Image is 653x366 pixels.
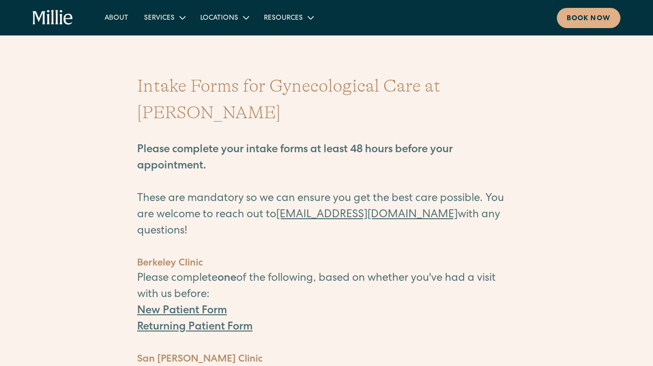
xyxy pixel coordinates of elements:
h1: Intake Forms for Gynecological Care at [PERSON_NAME] [137,73,516,126]
p: Please complete of the following, based on whether you've had a visit with us before: [137,271,516,303]
strong: one [218,273,236,284]
a: New Patient Form [137,306,227,317]
a: About [97,9,136,26]
a: [EMAIL_ADDRESS][DOMAIN_NAME] [276,210,458,221]
a: Book now [557,8,620,28]
div: Locations [192,9,256,26]
p: These are mandatory so we can ensure you get the best care possible. You are welcome to reach out... [137,126,516,240]
div: Services [136,9,192,26]
div: Resources [264,13,303,24]
div: Resources [256,9,321,26]
p: ‍ [137,336,516,352]
a: Returning Patient Form [137,322,253,333]
a: home [33,10,73,26]
div: Services [144,13,175,24]
strong: Berkeley Clinic [137,259,203,268]
strong: Please complete your intake forms at least 48 hours before your appointment. [137,145,453,172]
strong: San [PERSON_NAME] Clinic [137,355,262,365]
div: Book now [567,14,611,24]
div: Locations [200,13,238,24]
p: ‍ [137,240,516,256]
